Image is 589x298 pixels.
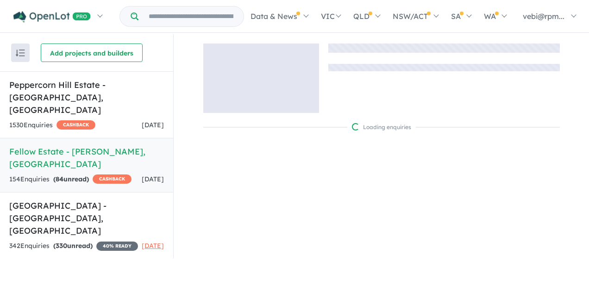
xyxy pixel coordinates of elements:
span: CASHBACK [93,174,132,184]
input: Try estate name, suburb, builder or developer [140,6,242,26]
button: Add projects and builders [41,43,143,62]
span: CASHBACK [56,120,95,130]
div: 342 Enquir ies [9,241,138,252]
span: 40 % READY [96,242,138,251]
div: 154 Enquir ies [9,174,132,185]
img: Openlot PRO Logo White [13,11,91,23]
span: [DATE] [142,242,164,250]
div: Loading enquiries [352,123,411,132]
div: 1530 Enquir ies [9,120,95,131]
strong: ( unread) [53,175,89,183]
span: vebi@rpm... [523,12,564,21]
span: [DATE] [142,175,164,183]
img: sort.svg [16,50,25,56]
span: 84 [56,175,63,183]
span: [DATE] [142,121,164,129]
h5: Peppercorn Hill Estate - [GEOGRAPHIC_DATA] , [GEOGRAPHIC_DATA] [9,79,164,116]
h5: Fellow Estate - [PERSON_NAME] , [GEOGRAPHIC_DATA] [9,145,164,170]
strong: ( unread) [53,242,93,250]
span: 330 [56,242,67,250]
h5: [GEOGRAPHIC_DATA] - [GEOGRAPHIC_DATA] , [GEOGRAPHIC_DATA] [9,199,164,237]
